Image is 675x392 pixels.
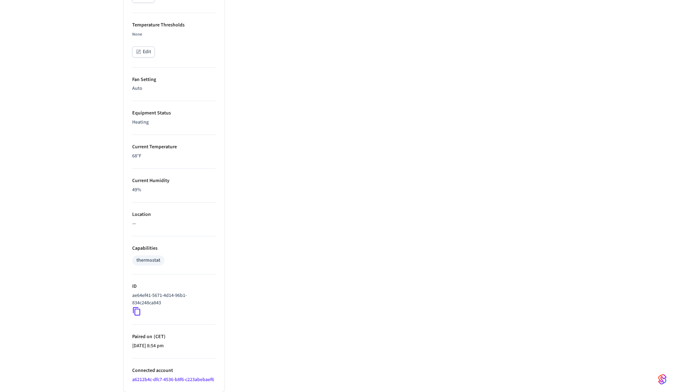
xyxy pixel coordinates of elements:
[132,245,216,252] p: Capabilities
[132,177,216,185] p: Current Humidity
[132,46,155,57] button: Edit
[132,376,214,383] a: a6212b4c-dfc7-4536-b8f6-c223abebaef6
[136,257,160,264] div: thermostat
[152,333,166,340] span: ( CET )
[132,110,216,117] p: Equipment Status
[132,119,216,126] p: Heating
[132,211,216,218] p: Location
[132,333,216,341] p: Paired on
[132,292,213,307] p: ae64ef41-5671-4d14-96b1-834c248ca843
[132,76,216,83] p: Fan Setting
[132,143,216,151] p: Current Temperature
[132,342,216,350] p: [DATE] 8:54 pm
[132,153,216,160] p: 68 °F
[132,283,216,290] p: ID
[132,220,216,228] p: —
[132,186,216,194] p: 49%
[132,367,216,374] p: Connected account
[132,31,142,37] span: None
[132,21,216,29] p: Temperature Thresholds
[658,374,667,385] img: SeamLogoGradient.69752ec5.svg
[132,85,216,92] p: Auto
